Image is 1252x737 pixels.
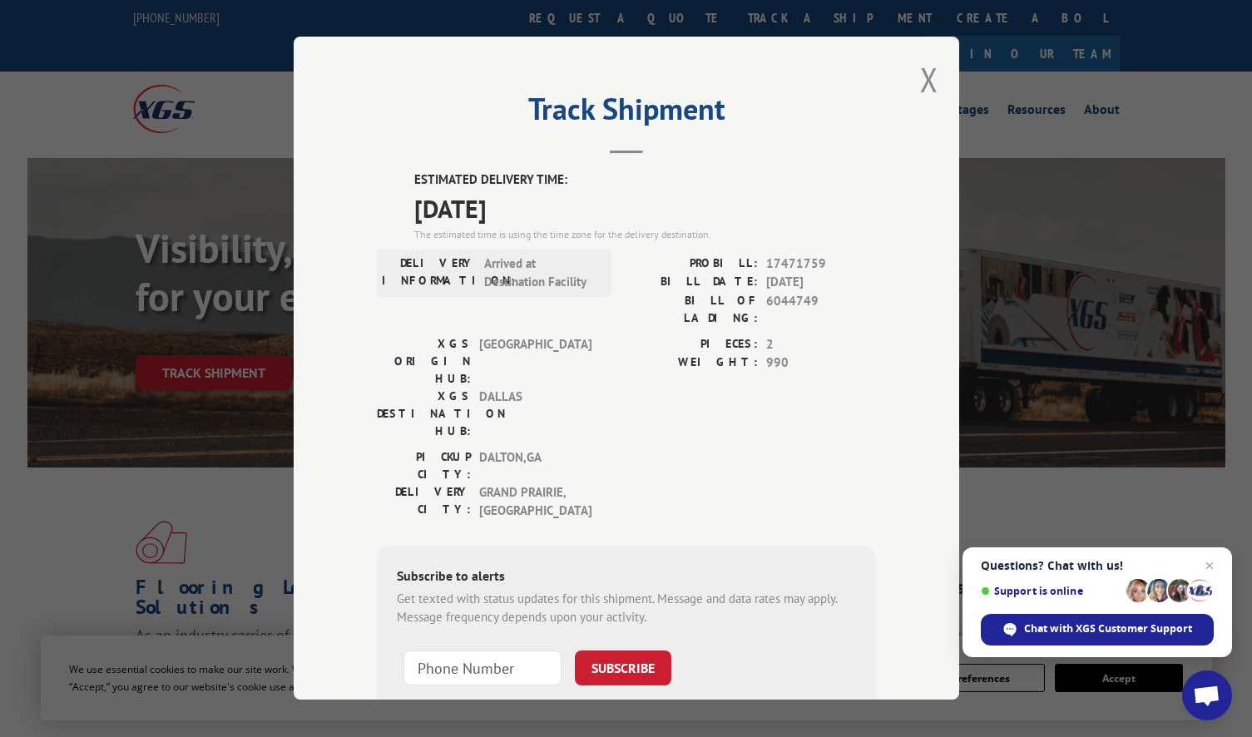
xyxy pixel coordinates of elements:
[397,696,426,712] strong: Note:
[382,255,476,292] label: DELIVERY INFORMATION:
[479,388,591,440] span: DALLAS
[1200,556,1220,576] span: Close chat
[377,483,471,521] label: DELIVERY CITY:
[414,190,876,227] span: [DATE]
[397,566,856,590] div: Subscribe to alerts
[981,585,1121,597] span: Support is online
[766,354,876,373] span: 990
[626,255,758,274] label: PROBILL:
[377,388,471,440] label: XGS DESTINATION HUB:
[1182,670,1232,720] div: Open chat
[377,97,876,129] h2: Track Shipment
[377,335,471,388] label: XGS ORIGIN HUB:
[766,292,876,327] span: 6044749
[1024,621,1192,636] span: Chat with XGS Customer Support
[766,335,876,354] span: 2
[626,335,758,354] label: PIECES:
[626,292,758,327] label: BILL OF LADING:
[626,273,758,292] label: BILL DATE:
[766,255,876,274] span: 17471759
[397,590,856,627] div: Get texted with status updates for this shipment. Message and data rates may apply. Message frequ...
[377,448,471,483] label: PICKUP CITY:
[920,57,938,101] button: Close modal
[575,650,671,685] button: SUBSCRIBE
[626,354,758,373] label: WEIGHT:
[479,448,591,483] span: DALTON , GA
[981,559,1214,572] span: Questions? Chat with us!
[766,273,876,292] span: [DATE]
[403,650,562,685] input: Phone Number
[981,614,1214,645] div: Chat with XGS Customer Support
[414,227,876,242] div: The estimated time is using the time zone for the delivery destination.
[479,483,591,521] span: GRAND PRAIRIE , [GEOGRAPHIC_DATA]
[484,255,596,292] span: Arrived at Destination Facility
[414,171,876,190] label: ESTIMATED DELIVERY TIME:
[479,335,591,388] span: [GEOGRAPHIC_DATA]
